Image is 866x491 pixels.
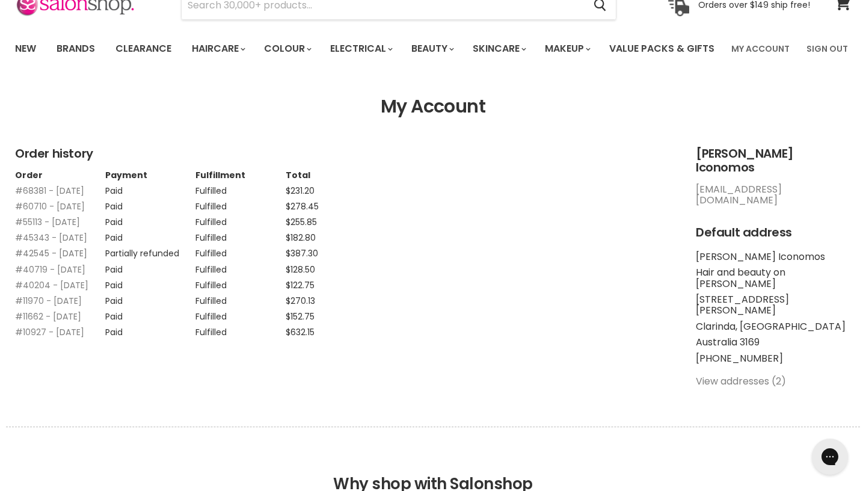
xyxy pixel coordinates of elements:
[105,180,195,196] td: Paid
[696,337,851,348] li: Australia 3169
[106,36,180,61] a: Clearance
[195,227,286,242] td: Fulfilled
[6,36,45,61] a: New
[255,36,319,61] a: Colour
[286,232,316,244] span: $182.80
[15,147,672,161] h2: Order history
[15,216,80,228] a: #55113 - [DATE]
[321,36,400,61] a: Electrical
[195,180,286,196] td: Fulfilled
[48,36,104,61] a: Brands
[696,267,851,289] li: Hair and beauty on [PERSON_NAME]
[696,147,851,174] h2: [PERSON_NAME] Iconomos
[286,200,319,212] span: $278.45
[15,247,87,259] a: #42545 - [DATE]
[402,36,461,61] a: Beauty
[696,252,851,262] li: [PERSON_NAME] Iconomos
[696,321,851,332] li: Clarinda, [GEOGRAPHIC_DATA]
[15,200,85,212] a: #60710 - [DATE]
[286,247,318,259] span: $387.30
[15,326,84,338] a: #10927 - [DATE]
[696,374,786,388] a: View addresses (2)
[286,216,317,228] span: $255.85
[105,321,195,337] td: Paid
[15,310,81,323] a: #11662 - [DATE]
[286,185,315,197] span: $231.20
[105,306,195,321] td: Paid
[286,264,315,276] span: $128.50
[105,290,195,306] td: Paid
[195,321,286,337] td: Fulfilled
[15,279,88,291] a: #40204 - [DATE]
[15,185,84,197] a: #68381 - [DATE]
[195,274,286,290] td: Fulfilled
[105,259,195,274] td: Paid
[105,274,195,290] td: Paid
[464,36,533,61] a: Skincare
[696,353,851,364] li: [PHONE_NUMBER]
[105,242,195,258] td: Partially refunded
[183,36,253,61] a: Haircare
[696,226,851,239] h2: Default address
[195,290,286,306] td: Fulfilled
[195,259,286,274] td: Fulfilled
[600,36,723,61] a: Value Packs & Gifts
[15,295,82,307] a: #11970 - [DATE]
[15,232,87,244] a: #45343 - [DATE]
[105,170,195,180] th: Payment
[696,182,782,207] a: [EMAIL_ADDRESS][DOMAIN_NAME]
[195,196,286,211] td: Fulfilled
[105,227,195,242] td: Paid
[195,306,286,321] td: Fulfilled
[799,36,855,61] a: Sign Out
[806,434,854,479] iframe: Gorgias live chat messenger
[696,294,851,317] li: [STREET_ADDRESS][PERSON_NAME]
[286,279,315,291] span: $122.75
[6,31,724,66] ul: Main menu
[195,170,286,180] th: Fulfillment
[105,211,195,227] td: Paid
[286,170,376,180] th: Total
[15,170,105,180] th: Order
[105,196,195,211] td: Paid
[724,36,797,61] a: My Account
[15,96,851,117] h1: My Account
[286,295,315,307] span: $270.13
[195,242,286,258] td: Fulfilled
[15,264,85,276] a: #40719 - [DATE]
[536,36,598,61] a: Makeup
[286,326,315,338] span: $632.15
[195,211,286,227] td: Fulfilled
[286,310,315,323] span: $152.75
